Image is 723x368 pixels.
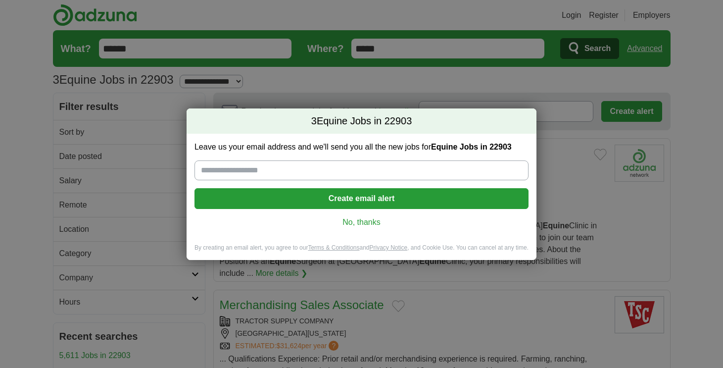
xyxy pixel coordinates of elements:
[431,143,512,151] strong: Equine Jobs in 22903
[194,142,529,153] label: Leave us your email address and we'll send you all the new jobs for
[311,114,317,128] span: 3
[308,244,359,251] a: Terms & Conditions
[202,217,521,228] a: No, thanks
[187,244,536,260] div: By creating an email alert, you agree to our and , and Cookie Use. You can cancel at any time.
[187,108,536,134] h2: Equine Jobs in 22903
[194,188,529,209] button: Create email alert
[370,244,408,251] a: Privacy Notice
